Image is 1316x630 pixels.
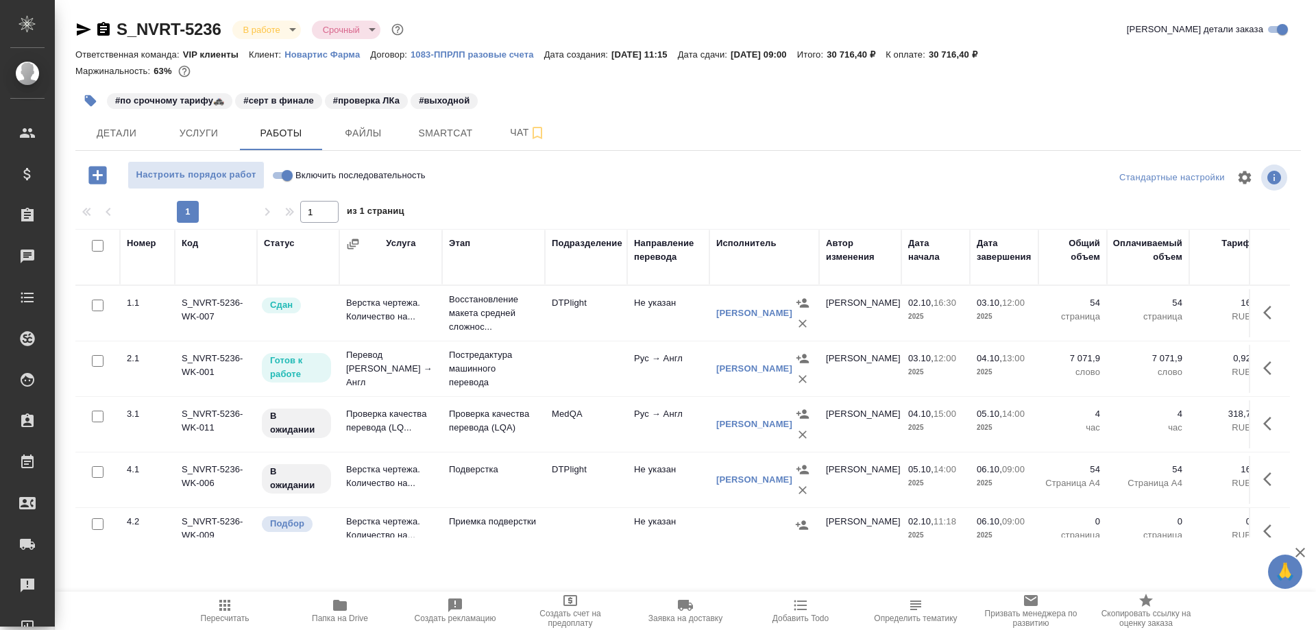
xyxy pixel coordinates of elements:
[1228,161,1261,194] span: Настроить таблицу
[1002,298,1025,308] p: 12:00
[1196,421,1251,435] p: RUB
[413,125,478,142] span: Smartcat
[166,125,232,142] span: Услуги
[908,353,934,363] p: 03.10,
[234,94,324,106] span: серт в финале
[270,465,323,492] p: В ожидании
[826,237,894,264] div: Автор изменения
[977,365,1032,379] p: 2025
[627,400,709,448] td: Рус → Англ
[977,310,1032,324] p: 2025
[1114,310,1182,324] p: страница
[819,456,901,504] td: [PERSON_NAME]
[411,48,544,60] a: 1083-ППРЛП разовые счета
[248,125,314,142] span: Работы
[1114,296,1182,310] p: 54
[127,515,168,529] div: 4.2
[908,365,963,379] p: 2025
[716,474,792,485] a: [PERSON_NAME]
[1045,463,1100,476] p: 54
[339,289,442,337] td: Верстка чертежа. Количество на...
[634,237,703,264] div: Направление перевода
[792,515,812,535] button: Назначить
[84,125,149,142] span: Детали
[1196,365,1251,379] p: RUB
[1127,23,1263,36] span: [PERSON_NAME] детали заказа
[330,125,396,142] span: Файлы
[495,124,561,141] span: Чат
[1196,296,1251,310] p: 16
[1114,476,1182,490] p: Страница А4
[627,345,709,393] td: Рус → Англ
[1045,421,1100,435] p: час
[1045,529,1100,542] p: страница
[611,49,678,60] p: [DATE] 11:15
[977,353,1002,363] p: 04.10,
[627,456,709,504] td: Не указан
[339,456,442,504] td: Верстка чертежа. Количество на...
[449,293,538,334] p: Восстановление макета средней сложнос...
[75,66,154,76] p: Маржинальность:
[411,49,544,60] p: 1083-ППРЛП разовые счета
[243,94,314,108] p: #серт в финале
[1255,515,1288,548] button: Здесь прячутся важные кнопки
[1114,529,1182,542] p: страница
[333,94,400,108] p: #проверка ЛКа
[545,289,627,337] td: DTPlight
[627,289,709,337] td: Не указан
[182,237,198,250] div: Код
[449,463,538,476] p: Подверстка
[260,515,332,533] div: Можно подбирать исполнителей
[270,298,293,312] p: Сдан
[934,464,956,474] p: 14:00
[1196,529,1251,542] p: RUB
[819,345,901,393] td: [PERSON_NAME]
[977,529,1032,542] p: 2025
[792,404,813,424] button: Назначить
[270,354,323,381] p: Готов к работе
[232,21,301,39] div: В работе
[1114,463,1182,476] p: 54
[977,298,1002,308] p: 03.10,
[1255,407,1288,440] button: Здесь прячутся важные кнопки
[79,161,117,189] button: Добавить работу
[95,21,112,38] button: Скопировать ссылку
[409,94,479,106] span: выходной
[1255,352,1288,385] button: Здесь прячутся важные кнопки
[419,94,470,108] p: #выходной
[339,400,442,448] td: Проверка качества перевода (LQ...
[1274,557,1297,586] span: 🙏
[115,94,224,108] p: #по срочному тарифу🚓
[792,369,813,389] button: Удалить
[1045,515,1100,529] p: 0
[1196,515,1251,529] p: 0
[175,62,193,80] button: 9508.95 RUB;
[284,49,370,60] p: Новартис Фарма
[934,516,956,526] p: 11:18
[127,407,168,421] div: 3.1
[934,298,956,308] p: 16:30
[264,237,295,250] div: Статус
[1196,463,1251,476] p: 16
[1045,352,1100,365] p: 7 071,9
[827,49,886,60] p: 30 716,40 ₽
[792,348,813,369] button: Назначить
[1196,310,1251,324] p: RUB
[260,463,332,495] div: Исполнитель назначен, приступать к работе пока рано
[977,237,1032,264] div: Дата завершения
[1116,167,1228,189] div: split button
[716,308,792,318] a: [PERSON_NAME]
[75,49,183,60] p: Ответственная команда:
[1002,409,1025,419] p: 14:00
[819,289,901,337] td: [PERSON_NAME]
[175,345,257,393] td: S_NVRT-5236-WK-001
[1196,352,1251,365] p: 0,92
[977,409,1002,419] p: 05.10,
[312,21,380,39] div: В работе
[449,237,470,250] div: Этап
[627,508,709,556] td: Не указан
[389,21,406,38] button: Доп статусы указывают на важность/срочность заказа
[908,464,934,474] p: 05.10,
[977,476,1032,490] p: 2025
[319,24,364,36] button: Срочный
